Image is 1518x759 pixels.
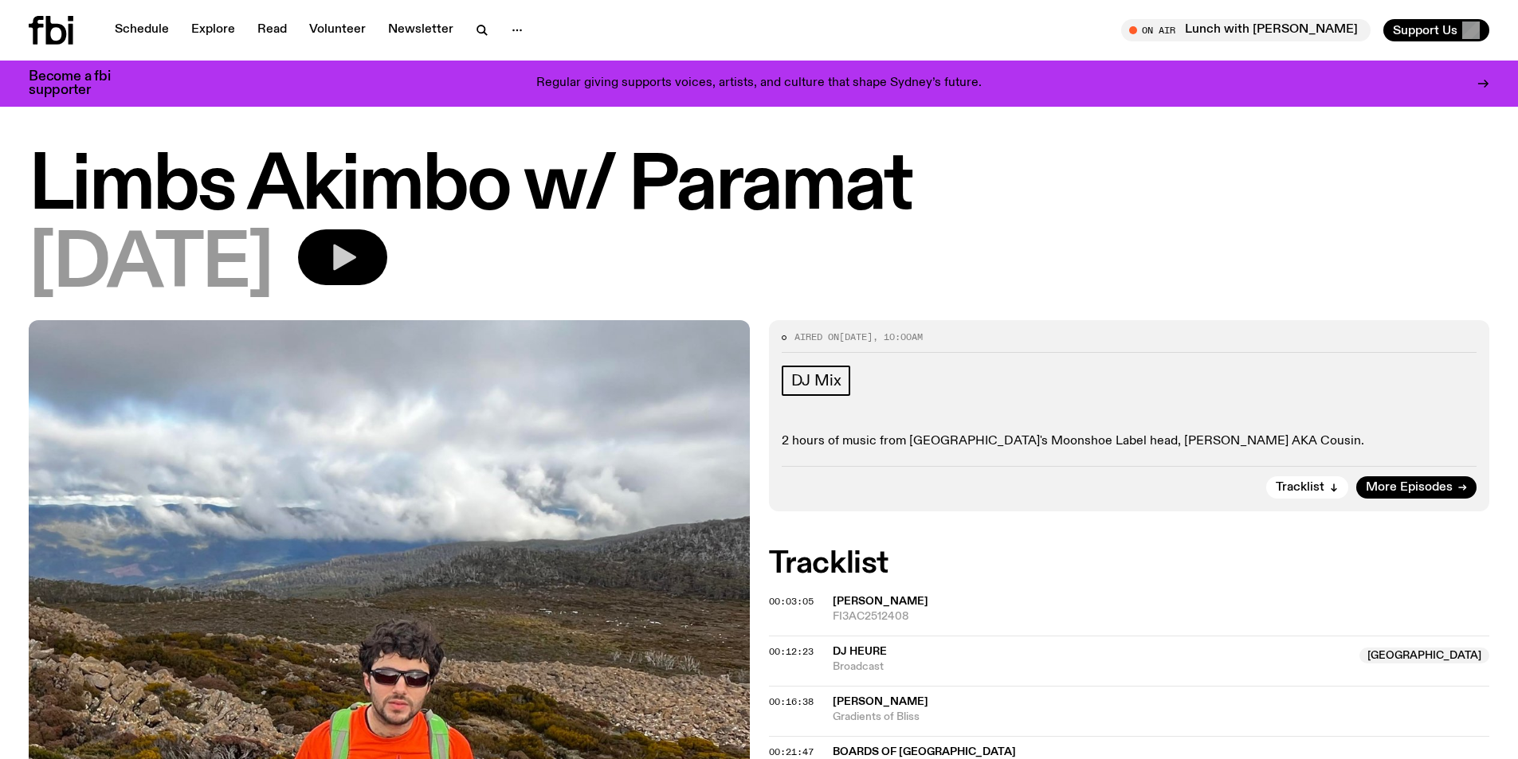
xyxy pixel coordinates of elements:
p: Regular giving supports voices, artists, and culture that shape Sydney’s future. [536,76,982,91]
a: Newsletter [379,19,463,41]
h3: Become a fbi supporter [29,70,131,97]
span: [DATE] [839,331,873,343]
span: Aired on [794,331,839,343]
span: Boards of [GEOGRAPHIC_DATA] [833,746,1016,757]
span: Tracklist [1276,481,1324,493]
span: DJ Mix [791,372,841,389]
h1: Limbs Akimbo w/ Paramat [29,151,1489,223]
span: FI3AC2512408 [833,609,1490,624]
span: Dj Heure [833,646,887,657]
span: Gradients of Bliss [833,710,1490,725]
button: Support Us [1383,19,1489,41]
button: 00:12:23 [769,647,814,656]
span: 00:03:05 [769,595,814,608]
a: DJ Mix [782,366,851,396]
span: [GEOGRAPHIC_DATA] [1359,647,1489,663]
button: On AirLunch with [PERSON_NAME] [1121,19,1371,41]
span: 00:21:47 [769,745,814,758]
span: [DATE] [29,229,273,301]
a: Explore [182,19,245,41]
span: [PERSON_NAME] [833,696,928,707]
span: Support Us [1393,23,1457,37]
a: Read [248,19,296,41]
button: Tracklist [1266,476,1348,499]
a: Volunteer [300,19,375,41]
span: More Episodes [1366,481,1453,493]
span: , 10:00am [873,331,923,343]
button: 00:16:38 [769,698,814,706]
span: Broadcast [833,659,1351,675]
span: [PERSON_NAME] [833,596,928,607]
button: 00:21:47 [769,748,814,757]
a: Schedule [105,19,178,41]
span: 00:12:23 [769,645,814,658]
span: 00:16:38 [769,695,814,708]
a: More Episodes [1356,476,1477,499]
h2: Tracklist [769,550,1490,578]
p: 2 hours of music from [GEOGRAPHIC_DATA]'s Moonshoe Label head, [PERSON_NAME] AKA Cousin. [782,434,1477,449]
button: 00:03:05 [769,597,814,606]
